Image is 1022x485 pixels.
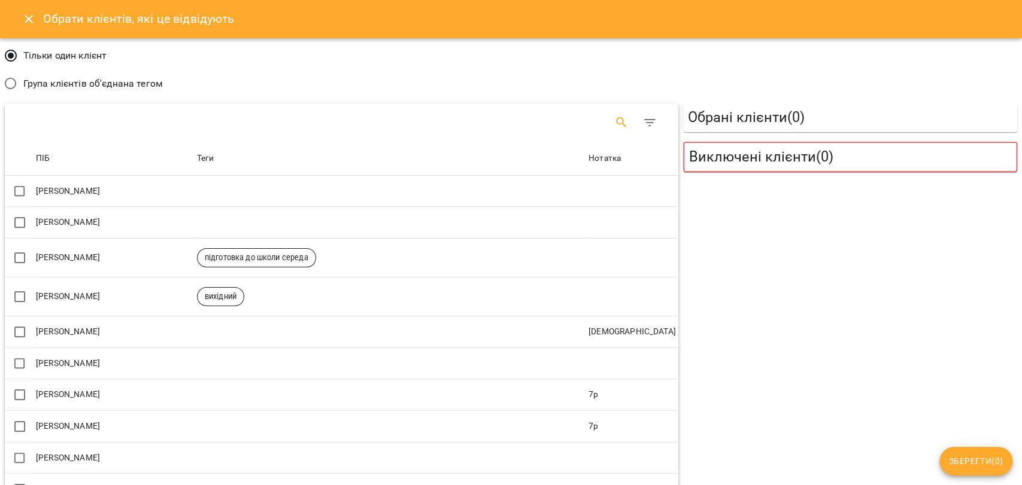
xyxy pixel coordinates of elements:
span: Зберегти ( 0 ) [949,454,1003,468]
td: [PERSON_NAME] [34,277,195,316]
button: Зберегти(0) [939,447,1012,475]
span: Тільки один клієнт [23,48,107,63]
div: Sort [197,151,214,166]
td: [PERSON_NAME] [34,316,195,348]
div: Нотатка [589,151,621,166]
span: підготовка до школи середа [198,252,316,263]
div: Sort [589,151,621,166]
div: Sort [36,151,50,166]
td: [PERSON_NAME] [34,379,195,411]
button: Close [14,5,43,33]
span: вихідний [198,291,244,302]
h5: Обрані клієнти ( 0 ) [688,108,1012,127]
td: [PERSON_NAME] [34,239,195,277]
td: [DEMOGRAPHIC_DATA] [586,316,678,348]
td: [PERSON_NAME] [34,442,195,474]
button: Search [607,108,636,137]
span: ПІБ [36,151,192,166]
span: Нотатка [589,151,676,166]
div: ПІБ [36,151,50,166]
div: Теги [197,151,214,166]
td: [PERSON_NAME] [34,207,195,239]
td: [PERSON_NAME] [34,176,195,207]
span: Група клієнтів об'єднана тегом [23,77,163,91]
td: 7р [586,410,678,442]
td: 7р [586,379,678,411]
h6: Обрати клієнтів, які це відвідують [43,10,235,28]
td: [PERSON_NAME] [34,347,195,379]
span: Теги [197,151,584,166]
div: Table Toolbar [5,103,678,142]
button: Фільтр [635,108,664,137]
h5: Виключені клієнти ( 0 ) [689,148,1011,166]
td: [PERSON_NAME] [34,410,195,442]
